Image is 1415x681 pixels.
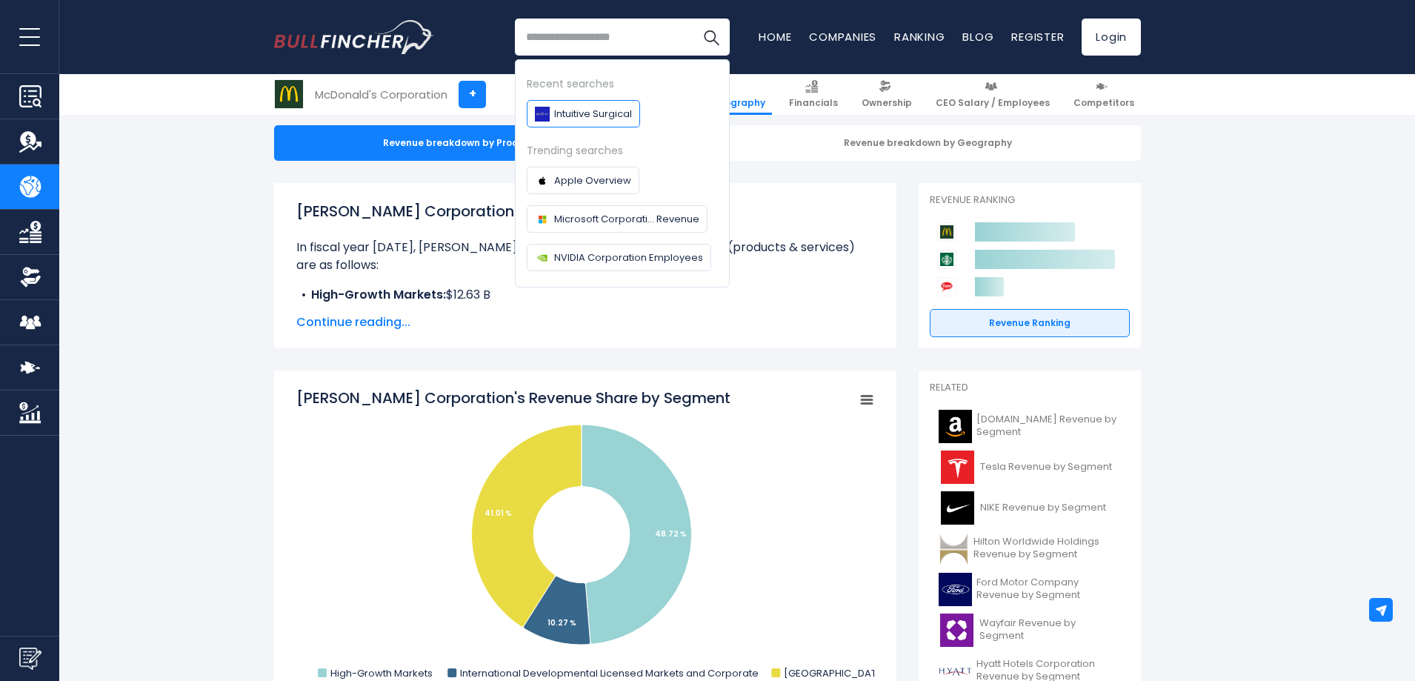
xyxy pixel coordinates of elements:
[930,569,1130,610] a: Ford Motor Company Revenue by Segment
[693,19,730,56] button: Search
[274,125,700,161] div: Revenue breakdown by Products & Services
[527,167,639,194] a: Apple Overview
[937,250,956,269] img: Starbucks Corporation competitors logo
[929,74,1056,115] a: CEO Salary / Employees
[939,573,972,606] img: F logo
[930,382,1130,394] p: Related
[980,502,1106,514] span: NIKE Revenue by Segment
[311,286,446,303] b: High-Growth Markets:
[274,20,434,54] img: Bullfincher logo
[554,250,703,265] span: NVIDIA Corporation Employees
[1082,19,1141,56] a: Login
[976,413,1121,439] span: [DOMAIN_NAME] Revenue by Segment
[274,20,433,54] a: Go to homepage
[930,406,1130,447] a: [DOMAIN_NAME] Revenue by Segment
[535,212,550,227] img: Company logo
[937,222,956,242] img: McDonald's Corporation competitors logo
[930,447,1130,488] a: Tesla Revenue by Segment
[930,528,1130,569] a: Hilton Worldwide Holdings Revenue by Segment
[554,173,631,188] span: Apple Overview
[315,86,447,103] div: McDonald's Corporation
[782,74,845,115] a: Financials
[296,286,874,304] li: $12.63 B
[939,491,976,525] img: NKE logo
[296,200,874,222] h1: [PERSON_NAME] Corporation's Revenue by Segment
[296,239,874,274] p: In fiscal year [DATE], [PERSON_NAME] Corporation's revenue by segment (products & services) are a...
[527,244,711,271] a: NVIDIA Corporation Employees
[535,250,550,265] img: Company logo
[485,508,512,519] tspan: 41.01 %
[939,410,972,443] img: AMZN logo
[547,617,576,628] tspan: 10.27 %
[1011,29,1064,44] a: Register
[980,461,1112,474] span: Tesla Revenue by Segment
[535,173,550,188] img: Company logo
[655,528,687,539] tspan: 48.72 %
[855,74,919,115] a: Ownership
[554,211,699,227] span: Microsoft Corporati... Revenue
[930,309,1130,337] a: Revenue Ranking
[1067,74,1141,115] a: Competitors
[809,29,876,44] a: Companies
[459,81,486,108] a: +
[527,100,640,127] a: Intuitive Surgical
[862,97,912,109] span: Ownership
[937,277,956,296] img: Yum! Brands competitors logo
[296,388,730,408] tspan: [PERSON_NAME] Corporation's Revenue Share by Segment
[715,125,1141,161] div: Revenue breakdown by Geography
[527,76,718,93] div: Recent searches
[939,614,975,647] img: W logo
[527,205,707,233] a: Microsoft Corporati... Revenue
[460,666,759,680] text: International Developmental Licensed Markets and Corporate
[1073,97,1134,109] span: Competitors
[962,29,993,44] a: Blog
[296,313,874,331] span: Continue reading...
[789,97,838,109] span: Financials
[527,142,718,159] div: Trending searches
[535,107,550,122] img: Intuitive Surgical
[930,610,1130,651] a: Wayfair Revenue by Segment
[936,97,1050,109] span: CEO Salary / Employees
[930,194,1130,207] p: Revenue Ranking
[275,80,303,108] img: MCD logo
[979,617,1121,642] span: Wayfair Revenue by Segment
[894,29,945,44] a: Ranking
[554,106,632,122] span: Intuitive Surgical
[784,666,888,680] text: [GEOGRAPHIC_DATA]
[759,29,791,44] a: Home
[930,488,1130,528] a: NIKE Revenue by Segment
[939,532,969,565] img: HLT logo
[976,577,1121,602] span: Ford Motor Company Revenue by Segment
[973,536,1121,561] span: Hilton Worldwide Holdings Revenue by Segment
[939,451,976,484] img: TSLA logo
[19,266,41,288] img: Ownership
[330,666,433,680] text: High-Growth Markets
